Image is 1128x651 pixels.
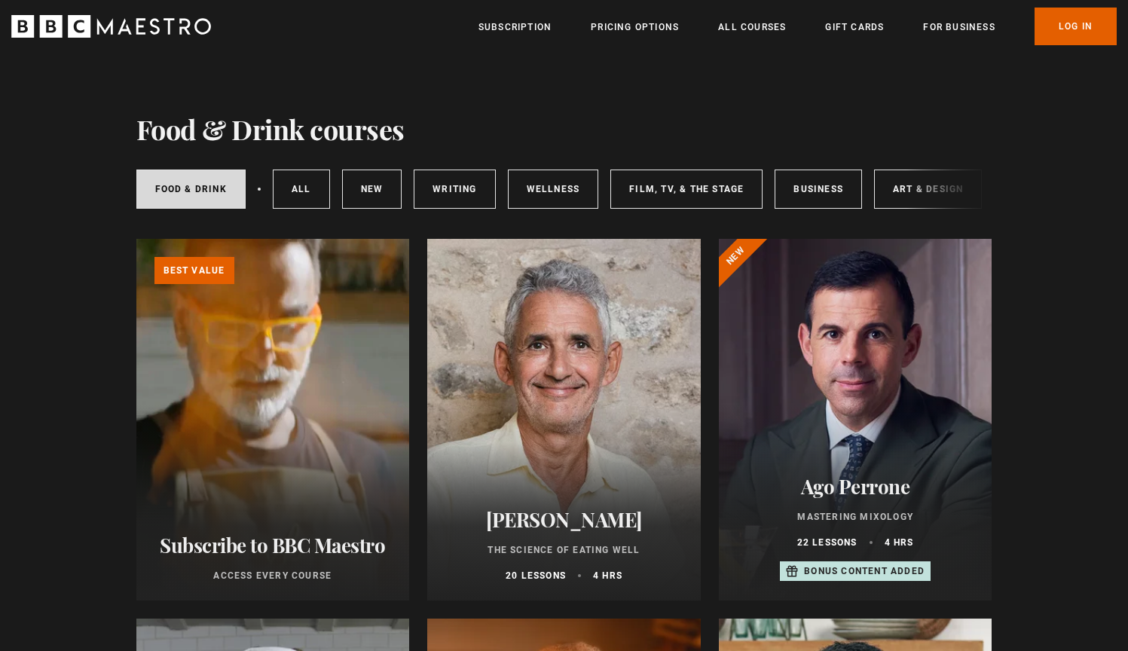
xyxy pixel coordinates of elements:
a: Business [775,170,862,209]
a: Wellness [508,170,599,209]
p: 22 lessons [797,536,857,549]
p: The Science of Eating Well [445,543,683,557]
h2: [PERSON_NAME] [445,508,683,531]
p: Mastering Mixology [737,510,974,524]
h2: Ago Perrone [737,475,974,498]
p: 4 hrs [885,536,914,549]
p: Best value [154,257,234,284]
h1: Food & Drink courses [136,113,405,145]
nav: Primary [478,8,1117,45]
a: Log In [1035,8,1117,45]
p: Bonus content added [804,564,925,578]
a: Subscription [478,20,552,35]
a: All Courses [718,20,786,35]
a: All [273,170,330,209]
a: Art & Design [874,170,982,209]
a: Food & Drink [136,170,246,209]
a: Pricing Options [591,20,679,35]
p: 4 hrs [593,569,622,582]
svg: BBC Maestro [11,15,211,38]
a: [PERSON_NAME] The Science of Eating Well 20 lessons 4 hrs [427,239,701,601]
a: Writing [414,170,495,209]
a: Gift Cards [825,20,884,35]
a: New [342,170,402,209]
a: Ago Perrone Mastering Mixology 22 lessons 4 hrs Bonus content added New [719,239,992,601]
p: 20 lessons [506,569,566,582]
a: For business [923,20,995,35]
a: Film, TV, & The Stage [610,170,763,209]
